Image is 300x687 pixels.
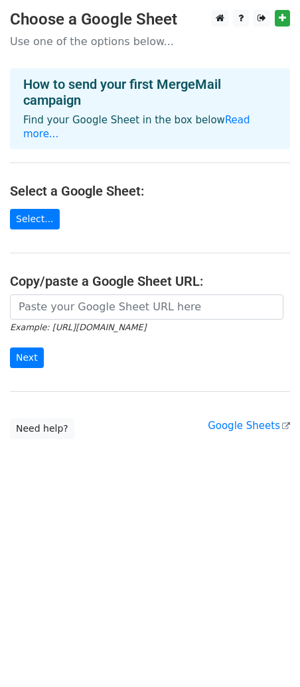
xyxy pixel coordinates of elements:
[23,76,277,108] h4: How to send your first MergeMail campaign
[10,322,146,332] small: Example: [URL][DOMAIN_NAME]
[10,418,74,439] a: Need help?
[10,34,290,48] p: Use one of the options below...
[10,347,44,368] input: Next
[10,273,290,289] h4: Copy/paste a Google Sheet URL:
[23,114,250,140] a: Read more...
[23,113,277,141] p: Find your Google Sheet in the box below
[10,209,60,229] a: Select...
[10,183,290,199] h4: Select a Google Sheet:
[10,10,290,29] h3: Choose a Google Sheet
[10,294,283,320] input: Paste your Google Sheet URL here
[208,420,290,432] a: Google Sheets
